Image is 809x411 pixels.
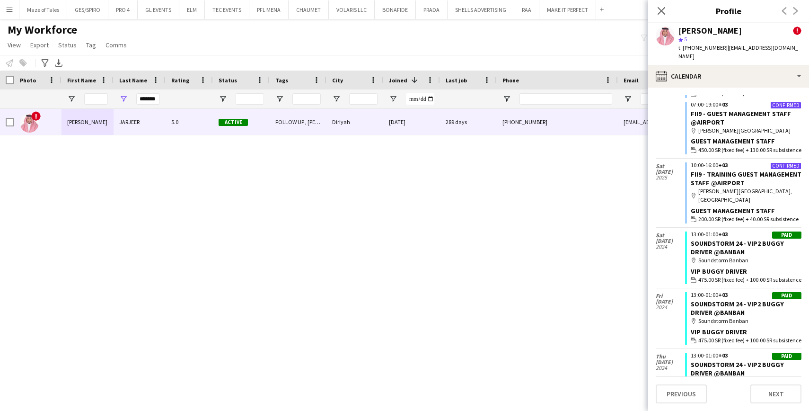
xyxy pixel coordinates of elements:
[698,336,801,345] span: 475.00 SR (fixed fee) + 100.00 SR subsistence
[416,0,448,19] button: PRADA
[446,77,467,84] span: Last job
[102,39,131,51] a: Comms
[698,215,799,223] span: 200.00 SR (fixed fee) + 40.00 SR subsistence
[750,384,801,403] button: Next
[20,114,39,133] img: ABDULAZIZ JARJEER
[236,93,264,105] input: Status Filter Input
[54,39,80,51] a: Status
[770,162,801,170] div: Confirmed
[119,95,128,103] button: Open Filter Menu
[691,206,801,215] div: Guest Management Staff
[289,0,329,19] button: CHAUMET
[656,175,685,180] span: 2025
[648,65,809,88] div: Calendar
[539,0,596,19] button: MAKE IT PERFECT
[383,109,440,135] div: [DATE]
[656,163,685,169] span: Sat
[772,232,801,239] div: Paid
[389,77,407,84] span: Joined
[53,57,64,69] app-action-btn: Export XLSX
[770,102,801,109] div: Confirmed
[678,44,728,51] span: t. [PHONE_NUMBER]
[8,41,21,49] span: View
[30,41,49,49] span: Export
[8,23,77,37] span: My Workforce
[448,0,514,19] button: SHELLS ADVERTISING
[275,95,284,103] button: Open Filter Menu
[641,93,740,105] input: Email Filter Input
[326,109,383,135] div: Diriyah
[519,93,612,105] input: Phone Filter Input
[691,102,801,107] div: 07:00-19:00
[219,119,248,126] span: Active
[691,317,801,325] div: Soundstorm Banban
[514,0,539,19] button: RAA
[698,146,801,154] span: 450.00 SR (fixed fee) + 130.00 SR subsistence
[691,137,801,145] div: Guest Management Staff
[4,39,25,51] a: View
[691,170,801,187] a: FII9 - TRAINING GUEST MANAGEMENT STAFF @AIRPORT
[219,77,237,84] span: Status
[624,95,632,103] button: Open Filter Menu
[691,239,784,256] a: SOUNDSTORM 24 - VIP2 BUGGY DRIVER @BANBAN
[718,231,728,238] span: +03
[26,39,53,51] a: Export
[718,291,728,298] span: +03
[329,0,375,19] button: VOLARIS LLC
[656,299,685,304] span: [DATE]
[656,238,685,244] span: [DATE]
[691,353,801,358] div: 13:00-01:00
[389,95,397,103] button: Open Filter Menu
[656,293,685,299] span: Fri
[292,93,321,105] input: Tags Filter Input
[656,365,685,371] span: 2024
[656,354,685,359] span: Thu
[772,292,801,299] div: Paid
[691,109,791,126] a: FII9 - GUEST MANAGEMENT STAFF @AIRPORT
[84,93,108,105] input: First Name Filter Input
[67,95,76,103] button: Open Filter Menu
[691,232,801,237] div: 13:00-01:00
[656,384,707,403] button: Previous
[349,93,378,105] input: City Filter Input
[691,187,801,204] div: [PERSON_NAME][GEOGRAPHIC_DATA], [GEOGRAPHIC_DATA]
[67,0,108,19] button: GES/SPIRO
[656,359,685,365] span: [DATE]
[106,41,127,49] span: Comms
[114,109,166,135] div: JARJEER
[205,0,249,19] button: TEC EVENTS
[62,109,114,135] div: [PERSON_NAME]
[691,256,801,265] div: Soundstorm Banban
[691,292,801,298] div: 13:00-01:00
[698,276,801,284] span: 475.00 SR (fixed fee) + 100.00 SR subsistence
[624,77,639,84] span: Email
[718,161,728,169] span: +03
[20,77,36,84] span: Photo
[108,0,138,19] button: PRO 4
[718,352,728,359] span: +03
[58,41,77,49] span: Status
[502,95,511,103] button: Open Filter Menu
[406,93,434,105] input: Joined Filter Input
[179,0,205,19] button: ELM
[691,162,801,168] div: 10:00-16:00
[138,0,179,19] button: GL EVENTS
[332,77,343,84] span: City
[440,109,497,135] div: 289 days
[166,109,213,135] div: 5.0
[793,27,801,35] span: !
[249,0,289,19] button: PFL MENA
[656,304,685,310] span: 2024
[497,109,618,135] div: [PHONE_NUMBER]
[136,93,160,105] input: Last Name Filter Input
[82,39,100,51] a: Tag
[678,27,742,35] div: [PERSON_NAME]
[656,169,685,175] span: [DATE]
[270,109,326,135] div: FOLLOW UP , [PERSON_NAME] PROFILE, [DEMOGRAPHIC_DATA] NATIONAL, TOP HOST/HOSTESS
[119,77,147,84] span: Last Name
[375,0,416,19] button: BONAFIDE
[684,36,687,43] span: 5
[275,77,288,84] span: Tags
[656,244,685,250] span: 2024
[656,232,685,238] span: Sat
